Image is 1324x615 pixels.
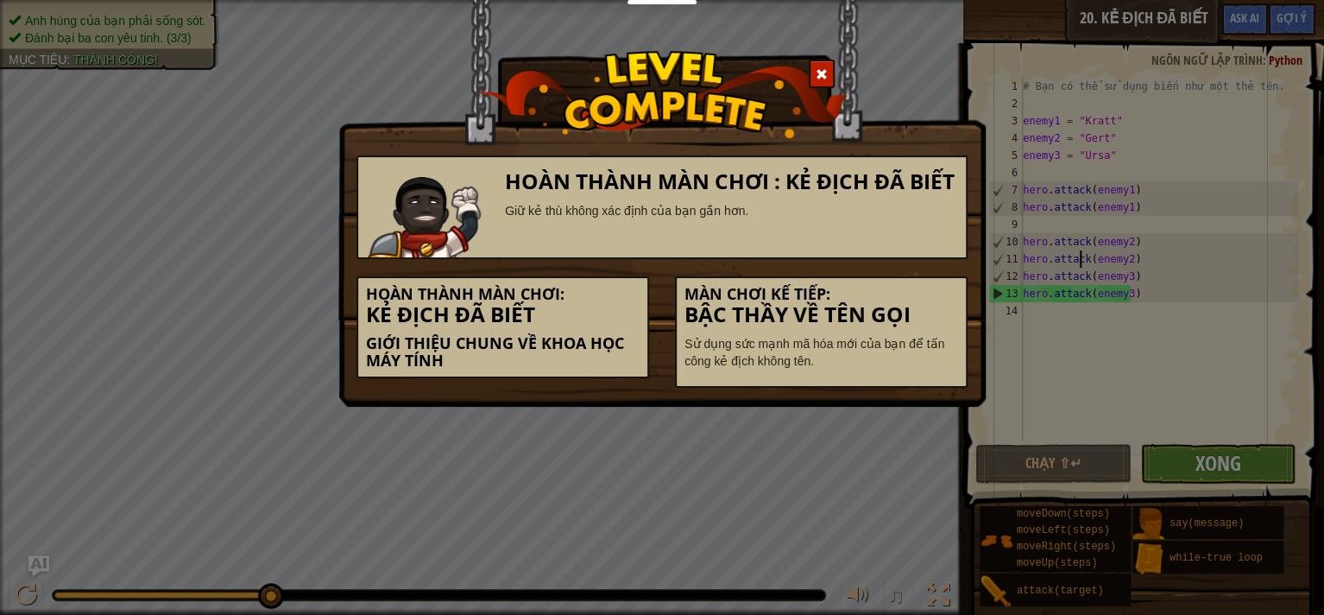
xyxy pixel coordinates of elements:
h3: Hoàn thành màn chơi : Kẻ địch đã biết [505,170,958,193]
h5: Hoàn thành màn chơi: [366,286,640,303]
h5: Giới thiệu chung về Khoa học máy tính [366,335,640,370]
img: champion.png [367,177,482,257]
img: level_complete.png [477,51,848,138]
div: Giữ kẻ thù không xác định của bạn gần hơn. [505,202,958,219]
h5: Màn chơi kế tiếp: [684,286,958,303]
h3: Bậc thầy về tên gọi [684,303,958,327]
h3: Kẻ địch đã biết [366,303,640,327]
p: Sử dụng sức mạnh mã hóa mới của bạn để tấn công kẻ địch không tên. [684,335,958,370]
